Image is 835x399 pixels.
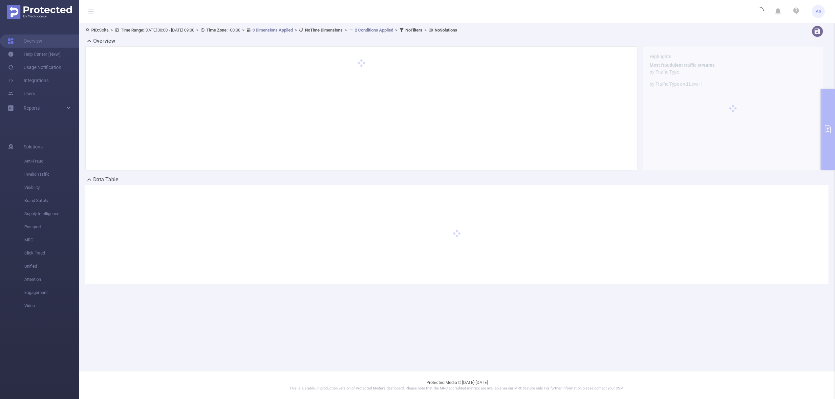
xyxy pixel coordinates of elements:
[240,28,246,33] span: >
[24,299,79,312] span: Video
[24,105,40,111] span: Reports
[816,5,821,18] span: AS
[24,194,79,207] span: Brand Safety
[24,273,79,286] span: Attention
[293,28,299,33] span: >
[8,74,49,87] a: Integrations
[422,28,429,33] span: >
[24,286,79,299] span: Engagement
[8,87,35,100] a: Users
[24,168,79,181] span: Invalid Traffic
[8,61,61,74] a: Usage Notification
[24,247,79,260] span: Click Fraud
[24,181,79,194] span: Visibility
[194,28,201,33] span: >
[79,371,835,399] footer: Protected Media © [DATE]-[DATE]
[756,7,764,16] i: icon: loading
[24,207,79,220] span: Supply Intelligence
[85,28,457,33] span: Solta [DATE] 00:00 - [DATE] 09:00 +00:00
[343,28,349,33] span: >
[435,28,457,33] b: No Solutions
[121,28,144,33] b: Time Range:
[91,28,99,33] b: PID:
[24,101,40,115] a: Reports
[24,260,79,273] span: Unified
[85,28,91,32] i: icon: user
[305,28,343,33] b: No Time Dimensions
[206,28,228,33] b: Time Zone:
[8,34,42,48] a: Overview
[7,5,72,19] img: Protected Media
[355,28,393,33] u: 2 Conditions Applied
[24,233,79,247] span: MRC
[93,176,118,184] h2: Data Table
[8,48,61,61] a: Help Center (New)
[24,220,79,233] span: Passport
[405,28,422,33] b: No Filters
[393,28,399,33] span: >
[252,28,293,33] u: 3 Dimensions Applied
[95,386,819,391] p: This is a stable, in production version of Protected Media's dashboard. Please note that the MRC ...
[109,28,115,33] span: >
[24,140,43,153] span: Solutions
[24,155,79,168] span: Anti-Fraud
[93,37,115,45] h2: Overview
